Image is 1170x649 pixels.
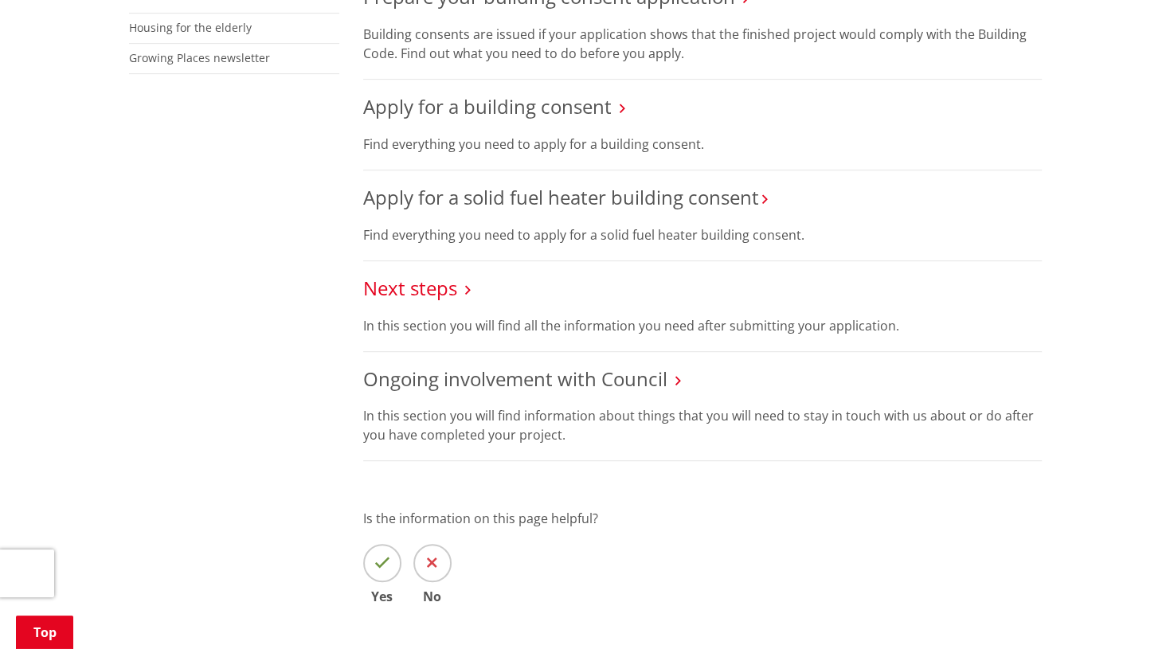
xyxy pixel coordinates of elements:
a: Growing Places newsletter [129,50,270,65]
a: Apply for a solid fuel heater building consent​ [363,184,759,210]
p: Building consents are issued if your application shows that the finished project would comply wit... [363,25,1042,63]
p: Find everything you need to apply for a solid fuel heater building consent. [363,225,1042,244]
a: Apply for a building consent [363,93,612,119]
span: No [413,590,452,603]
p: Is the information on this page helpful? [363,509,1042,528]
p: In this section you will find all the information you need after submitting your application. [363,316,1042,335]
a: Ongoing involvement with Council [363,366,667,392]
span: Yes [363,590,401,603]
iframe: Messenger Launcher [1097,582,1154,639]
a: Housing for the elderly [129,20,252,35]
p: Find everything you need to apply for a building consent. [363,135,1042,154]
a: Top [16,616,73,649]
a: Next steps [363,275,457,301]
p: In this section you will find information about things that you will need to stay in touch with u... [363,406,1042,444]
